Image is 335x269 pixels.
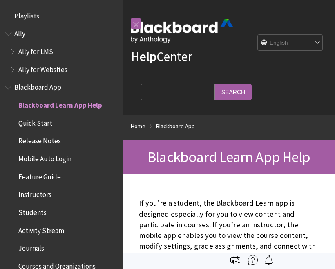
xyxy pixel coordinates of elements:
[215,84,252,100] input: Search
[18,170,61,181] span: Feature Guide
[18,206,47,217] span: Students
[131,19,233,43] img: Blackboard by Anthology
[18,98,102,109] span: Blackboard Learn App Help
[147,147,310,166] span: Blackboard Learn App Help
[139,198,319,262] p: If you’re a student, the Blackboard Learn app is designed especially for you to view content and ...
[18,134,61,145] span: Release Notes
[230,255,240,265] img: Print
[5,9,118,23] nav: Book outline for Playlists
[18,224,64,235] span: Activity Stream
[14,81,61,92] span: Blackboard App
[18,188,51,199] span: Instructors
[156,121,195,131] a: Blackboard App
[258,35,323,51] select: Site Language Selector
[131,121,145,131] a: Home
[14,9,39,20] span: Playlists
[5,27,118,77] nav: Book outline for Anthology Ally Help
[264,255,274,265] img: Follow this page
[18,63,67,74] span: Ally for Websites
[18,152,71,163] span: Mobile Auto Login
[18,242,44,253] span: Journals
[131,48,192,65] a: HelpCenter
[14,27,25,38] span: Ally
[18,45,53,56] span: Ally for LMS
[131,48,156,65] strong: Help
[18,116,52,127] span: Quick Start
[248,255,258,265] img: More help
